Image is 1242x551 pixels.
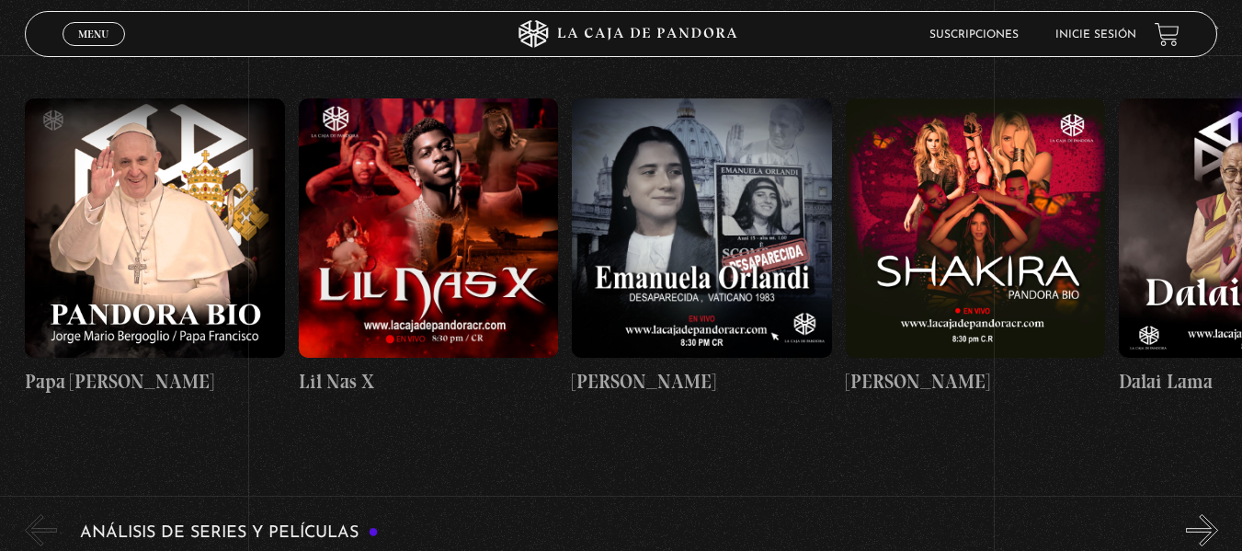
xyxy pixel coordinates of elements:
[299,367,559,396] h4: Lil Nas X
[25,367,285,396] h4: Papa [PERSON_NAME]
[72,44,115,57] span: Cerrar
[299,58,559,437] a: Lil Nas X
[1186,514,1218,546] button: Next
[80,524,379,542] h3: Análisis de series y películas
[846,58,1106,437] a: [PERSON_NAME]
[846,367,1106,396] h4: [PERSON_NAME]
[1055,29,1136,40] a: Inicie sesión
[25,514,57,546] button: Previous
[1155,21,1179,46] a: View your shopping cart
[572,58,832,437] a: [PERSON_NAME]
[929,29,1019,40] a: Suscripciones
[1186,12,1218,44] button: Next
[78,29,108,40] span: Menu
[572,367,832,396] h4: [PERSON_NAME]
[25,12,57,44] button: Previous
[25,58,285,437] a: Papa [PERSON_NAME]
